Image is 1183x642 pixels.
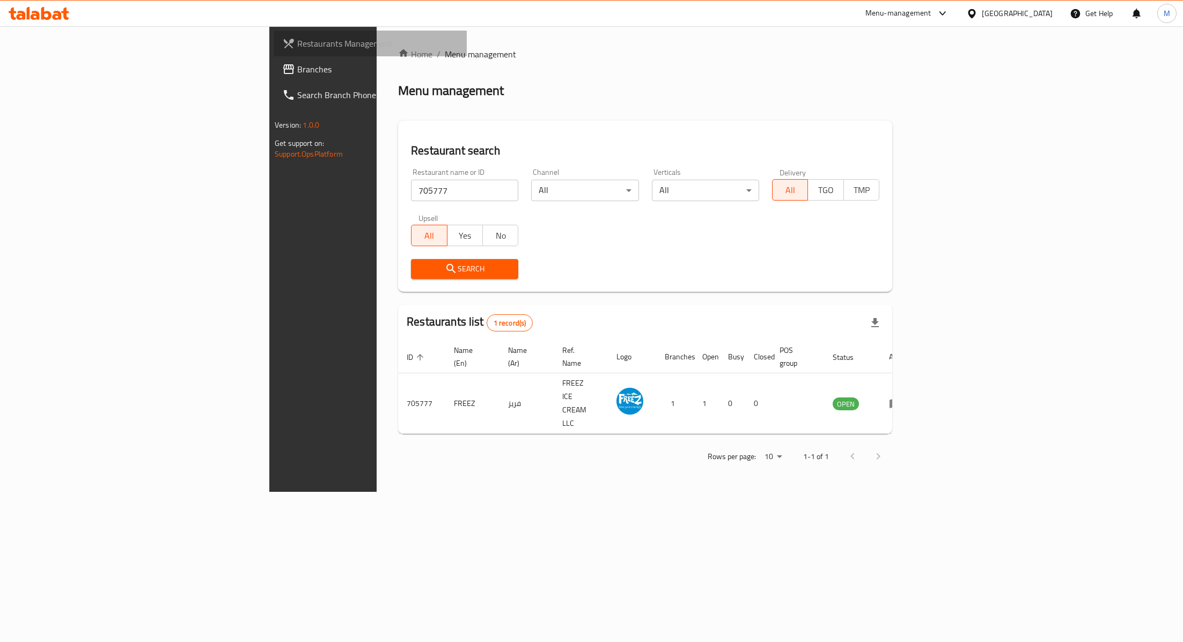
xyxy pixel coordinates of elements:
td: 1 [694,373,719,434]
label: Delivery [780,168,806,176]
td: 1 [656,373,694,434]
a: Branches [274,56,467,82]
span: Branches [297,63,458,76]
span: TGO [812,182,839,198]
a: Search Branch Phone [274,82,467,108]
h2: Restaurants list [407,314,533,331]
span: Search Branch Phone [297,88,458,101]
span: Search [420,262,510,276]
button: TMP [843,179,879,201]
span: 1.0.0 [303,118,319,132]
td: 0 [745,373,771,434]
button: All [411,225,447,246]
div: Export file [862,310,888,336]
span: M [1164,8,1170,19]
table: enhanced table [398,341,917,434]
div: [GEOGRAPHIC_DATA] [982,8,1053,19]
div: All [531,180,638,201]
div: Menu [889,397,909,410]
td: 0 [719,373,745,434]
input: Search for restaurant name or ID.. [411,180,518,201]
td: FREEZ [445,373,499,434]
span: OPEN [833,398,859,410]
img: FREEZ [616,388,643,415]
th: Open [694,341,719,373]
h2: Restaurant search [411,143,879,159]
span: POS group [780,344,811,370]
button: Search [411,259,518,279]
button: Yes [447,225,483,246]
span: Get support on: [275,136,324,150]
a: Support.OpsPlatform [275,147,343,161]
span: Ref. Name [562,344,595,370]
button: No [482,225,518,246]
div: OPEN [833,397,859,410]
div: Rows per page: [760,449,786,465]
span: 1 record(s) [487,318,533,328]
span: Name (En) [454,344,487,370]
span: No [487,228,514,243]
div: All [652,180,759,201]
p: 1-1 of 1 [803,450,829,463]
span: Yes [452,228,479,243]
span: ID [407,351,427,364]
div: Total records count [487,314,533,331]
p: Rows per page: [708,450,756,463]
th: Branches [656,341,694,373]
span: Restaurants Management [297,37,458,50]
span: Name (Ar) [508,344,541,370]
td: فريز [499,373,554,434]
span: Status [833,351,868,364]
label: Upsell [418,214,438,222]
th: Logo [608,341,656,373]
span: All [416,228,443,243]
th: Busy [719,341,745,373]
span: All [777,182,804,198]
span: Menu management [445,48,516,61]
span: TMP [848,182,875,198]
td: FREEZ ICE CREAM LLC [554,373,608,434]
a: Restaurants Management [274,31,467,56]
button: All [772,179,808,201]
th: Closed [745,341,771,373]
nav: breadcrumb [398,48,892,61]
th: Action [880,341,917,373]
button: TGO [807,179,843,201]
span: Version: [275,118,301,132]
div: Menu-management [865,7,931,20]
